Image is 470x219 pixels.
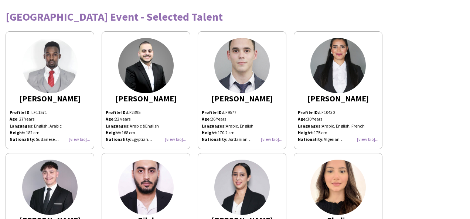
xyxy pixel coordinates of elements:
img: thumb-fc3e0976-9115-4af5-98af-bfaaaaa2f1cd.jpg [310,38,366,93]
b: Profile ID: [106,109,127,115]
div: [PERSON_NAME] [10,95,90,102]
p: : LF11571 : English, Arabic : 182 cm [10,109,90,136]
strong: Height: [202,130,218,135]
strong: Nationality: [298,136,324,142]
strong: Languages: [202,123,226,129]
b: Age: [106,116,115,122]
img: thumb-6637379c67559.jpeg [22,160,78,215]
strong: Height: [298,130,314,135]
strong: Height [10,130,24,135]
b: Nationality: [106,136,132,142]
strong: Profile ID [10,109,30,115]
div: Egyptian [106,136,186,143]
div: [PERSON_NAME] [202,95,282,102]
span: : Sudanese [34,136,59,142]
img: thumb-9b6fd660-ba35-4b88-a194-5e7aedc5b98e.png [214,160,270,215]
div: Arabic &English [106,123,186,129]
strong: Age: [202,116,211,122]
p: LF10430 [298,109,378,116]
strong: Profile ID: [298,109,319,115]
span: : 27 Years [17,116,34,122]
p: LF9577 26 Years Arabic, English 170.2 cm Jordanian [202,109,282,143]
p: 30 Years Arabic, English, French 175 cm Algerian [298,116,378,143]
div: [GEOGRAPHIC_DATA] Event - Selected Talent [6,11,464,22]
img: thumb-e9c35c81-a0c4-4ec5-8819-afbcb2c9e78d.jpg [310,160,366,215]
div: LF2395 [106,109,186,143]
b: Nationality [10,136,34,142]
div: [PERSON_NAME] [298,95,378,102]
img: thumb-167878260864103090c265a.jpg [214,38,270,93]
div: [PERSON_NAME] [106,95,186,102]
img: thumb-166344793663263380b7e36.jpg [118,160,174,215]
strong: Nationality: [202,136,228,142]
strong: Profile ID: [202,109,223,115]
strong: Languages: [298,123,322,129]
img: thumb-66c48272d5ea5.jpeg [22,38,78,93]
div: 22 years [106,116,186,122]
b: Languages: [106,123,130,129]
strong: Languages [10,123,32,129]
span: 168 cm [122,130,135,135]
img: thumb-6620e5d822dac.jpeg [118,38,174,93]
b: Age [10,116,17,122]
strong: Age: [298,116,307,122]
b: Height: [106,130,122,135]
